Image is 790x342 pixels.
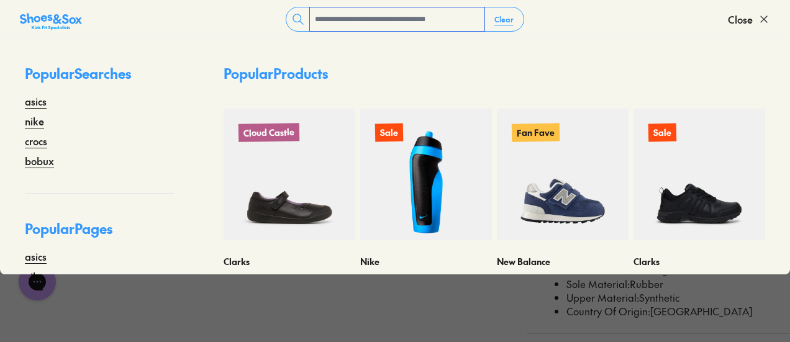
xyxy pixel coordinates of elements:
p: New Balance [497,255,629,268]
a: Fan Fave [497,109,629,240]
a: asics [25,249,47,264]
a: nike [25,269,44,284]
span: Upper Material: [566,290,639,304]
p: Sale [375,124,403,142]
a: crocs [25,133,47,148]
button: Clear [484,8,524,30]
a: Noisy [633,273,765,287]
a: bobux [25,153,54,168]
p: Popular Pages [25,218,174,249]
a: Nike Waterbottle 600ml [360,273,492,287]
p: Sale [648,124,676,142]
li: Synthetic [566,291,770,305]
p: Popular Products [224,63,328,84]
a: asics [25,94,47,109]
a: Sale [633,109,765,240]
p: Fan Fave [512,123,560,142]
li: [GEOGRAPHIC_DATA] [566,305,770,318]
img: SNS_Logo_Responsive.svg [20,12,82,32]
p: Popular Searches [25,63,174,94]
a: Sale [360,109,492,240]
p: Clarks [633,255,765,268]
p: Nike [360,255,492,268]
li: Rubber [566,277,770,291]
p: Cloud Castle [238,123,299,142]
a: Cloud Castle [224,109,355,240]
iframe: Gorgias live chat messenger [12,259,62,305]
a: nike [25,114,44,128]
span: Close [728,12,753,27]
button: Close [728,6,770,33]
a: Shoes &amp; Sox [20,9,82,29]
span: Sole Material: [566,277,630,290]
a: Cloud Castle Bailee [224,273,355,287]
p: Clarks [224,255,355,268]
span: Country Of Origin: [566,304,650,318]
a: 313 V2 Infant [497,273,629,287]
